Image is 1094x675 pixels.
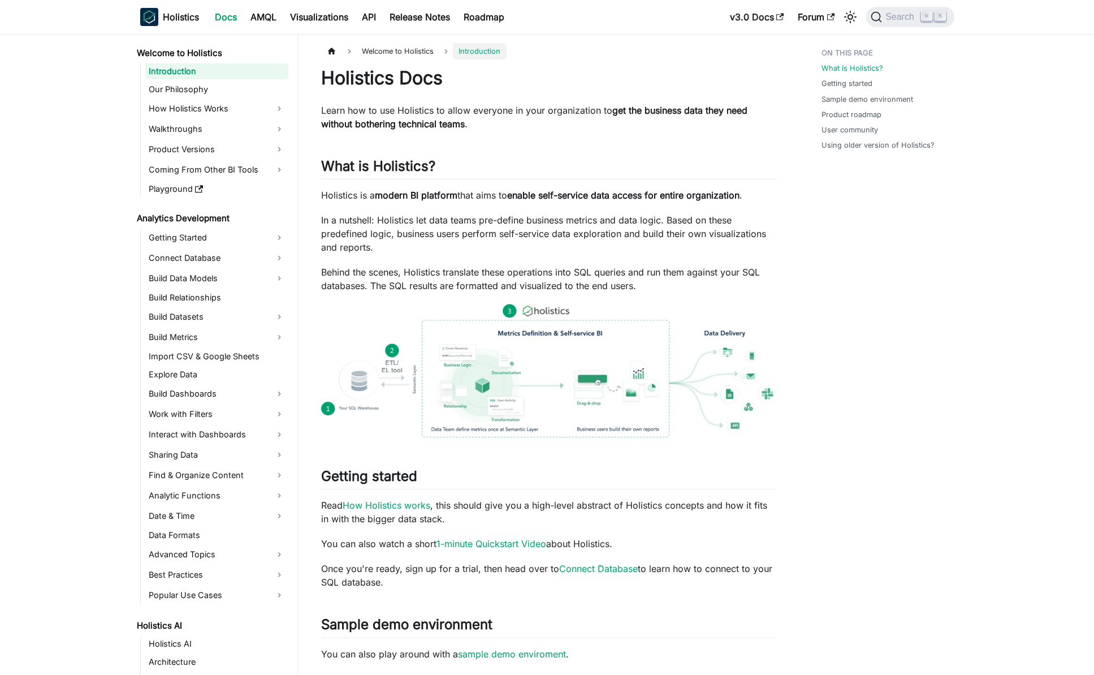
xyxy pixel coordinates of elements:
b: Holistics [163,10,199,24]
a: Import CSV & Google Sheets [145,349,288,364]
span: Search [882,12,921,22]
a: Visualizations [283,8,355,26]
a: Build Data Models [145,269,288,287]
a: Coming From Other BI Tools [145,161,288,179]
p: Holistics is a that aims to . [321,188,776,202]
a: Popular Use Cases [145,586,288,604]
a: Walkthroughs [145,120,288,138]
a: Introduction [145,63,288,79]
strong: enable self-service data access for entire organization [507,190,740,201]
nav: Docs sidebar [129,34,299,675]
a: Product roadmap [821,109,881,120]
strong: modern BI platform [375,190,457,201]
a: Build Relationships [145,290,288,306]
a: Analytics Development [133,210,288,226]
button: Switch between dark and light mode (currently light mode) [841,8,859,26]
span: Welcome to Holistics [356,43,439,59]
p: Once you're ready, sign up for a trial, then head over to to learn how to connect to your SQL dat... [321,562,776,589]
a: Build Metrics [145,328,288,346]
a: sample demo enviroment [458,648,566,660]
a: AMQL [244,8,283,26]
p: You can also play around with a . [321,647,776,661]
p: You can also watch a short about Holistics. [321,537,776,551]
p: Read , this should give you a high-level abstract of Holistics concepts and how it fits in with t... [321,498,776,526]
a: Holistics AI [145,636,288,652]
a: Best Practices [145,566,288,584]
a: Our Philosophy [145,81,288,97]
a: Work with Filters [145,405,288,423]
img: Holistics [140,8,158,26]
a: Release Notes [383,8,457,26]
a: Forum [791,8,841,26]
a: 1-minute Quickstart Video [436,538,546,549]
a: Sample demo environment [821,94,913,105]
a: Welcome to Holistics [133,45,288,61]
h2: What is Holistics? [321,158,776,179]
a: How Holistics works [343,500,430,511]
nav: Breadcrumbs [321,43,776,59]
kbd: K [935,11,946,22]
a: Holistics AI [133,618,288,634]
a: Date & Time [145,507,288,525]
a: Analytic Functions [145,487,288,505]
p: In a nutshell: Holistics let data teams pre-define business metrics and data logic. Based on thes... [321,213,776,254]
a: API [355,8,383,26]
a: Roadmap [457,8,511,26]
a: HolisticsHolistics [140,8,199,26]
h2: Getting started [321,468,776,489]
a: Playground [145,181,288,197]
a: Product Versions [145,140,288,158]
a: What is Holistics? [821,63,883,74]
a: Getting Started [145,229,288,247]
a: Using older version of Holistics? [821,140,935,151]
a: How Holistics Works [145,100,288,118]
img: How Holistics fits in your Data Stack [321,304,776,437]
a: Explore Data [145,367,288,382]
p: Learn how to use Holistics to allow everyone in your organization to . [321,104,776,131]
kbd: ⌘ [921,11,932,22]
a: Home page [321,43,343,59]
a: Sharing Data [145,446,288,464]
a: Find & Organize Content [145,466,288,484]
span: Introduction [453,43,506,59]
a: Interact with Dashboards [145,425,288,444]
a: Connect Database [145,249,288,267]
a: User community [821,124,878,135]
a: Data Formats [145,527,288,543]
button: Search (Command+K) [866,7,954,27]
a: Connect Database [559,563,638,574]
a: Build Datasets [145,308,288,326]
a: Architecture [145,654,288,670]
a: Docs [208,8,244,26]
a: v3.0 Docs [723,8,791,26]
h2: Sample demo environment [321,616,776,638]
a: Build Dashboards [145,385,288,403]
a: Getting started [821,78,872,89]
a: Advanced Topics [145,545,288,564]
h1: Holistics Docs [321,67,776,89]
p: Behind the scenes, Holistics translate these operations into SQL queries and run them against you... [321,265,776,293]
